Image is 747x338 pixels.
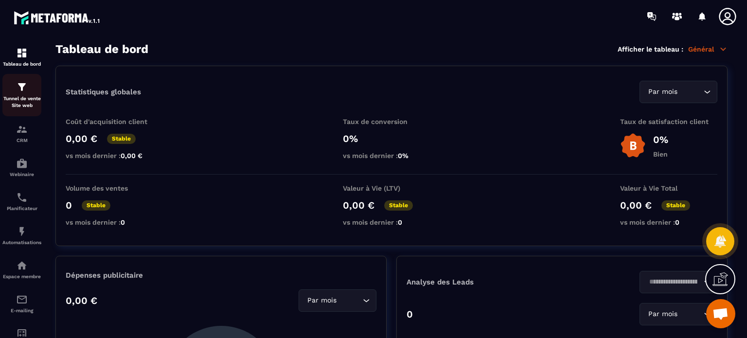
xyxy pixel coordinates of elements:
[16,124,28,135] img: formation
[16,260,28,271] img: automations
[679,309,701,320] input: Search for option
[620,184,717,192] p: Valeur à Vie Total
[618,45,683,53] p: Afficher le tableau :
[661,200,690,211] p: Stable
[66,184,163,192] p: Volume des ventes
[2,95,41,109] p: Tunnel de vente Site web
[679,87,701,97] input: Search for option
[640,81,717,103] div: Search for option
[343,118,440,125] p: Taux de conversion
[66,218,163,226] p: vs mois dernier :
[2,286,41,320] a: emailemailE-mailing
[2,116,41,150] a: formationformationCRM
[16,226,28,237] img: automations
[55,42,148,56] h3: Tableau de bord
[338,295,360,306] input: Search for option
[620,218,717,226] p: vs mois dernier :
[384,200,413,211] p: Stable
[620,118,717,125] p: Taux de satisfaction client
[107,134,136,144] p: Stable
[343,184,440,192] p: Valeur à Vie (LTV)
[66,118,163,125] p: Coût d'acquisition client
[688,45,728,53] p: Général
[706,299,735,328] div: Ouvrir le chat
[2,61,41,67] p: Tableau de bord
[343,199,374,211] p: 0,00 €
[2,252,41,286] a: automationsautomationsEspace membre
[2,150,41,184] a: automationsautomationsWebinaire
[646,87,679,97] span: Par mois
[2,138,41,143] p: CRM
[16,47,28,59] img: formation
[640,271,717,293] div: Search for option
[2,240,41,245] p: Automatisations
[2,40,41,74] a: formationformationTableau de bord
[653,134,668,145] p: 0%
[16,158,28,169] img: automations
[121,152,142,160] span: 0,00 €
[2,308,41,313] p: E-mailing
[121,218,125,226] span: 0
[646,309,679,320] span: Par mois
[653,150,668,158] p: Bien
[675,218,679,226] span: 0
[66,88,141,96] p: Statistiques globales
[407,308,413,320] p: 0
[305,295,338,306] span: Par mois
[66,133,97,144] p: 0,00 €
[16,81,28,93] img: formation
[16,294,28,305] img: email
[66,271,376,280] p: Dépenses publicitaire
[620,199,652,211] p: 0,00 €
[66,152,163,160] p: vs mois dernier :
[16,192,28,203] img: scheduler
[2,206,41,211] p: Planificateur
[82,200,110,211] p: Stable
[2,274,41,279] p: Espace membre
[2,172,41,177] p: Webinaire
[343,152,440,160] p: vs mois dernier :
[407,278,562,286] p: Analyse des Leads
[398,218,402,226] span: 0
[646,277,701,287] input: Search for option
[640,303,717,325] div: Search for option
[2,184,41,218] a: schedulerschedulerPlanificateur
[2,74,41,116] a: formationformationTunnel de vente Site web
[299,289,376,312] div: Search for option
[2,218,41,252] a: automationsautomationsAutomatisations
[66,199,72,211] p: 0
[343,218,440,226] p: vs mois dernier :
[620,133,646,159] img: b-badge-o.b3b20ee6.svg
[398,152,409,160] span: 0%
[343,133,440,144] p: 0%
[66,295,97,306] p: 0,00 €
[14,9,101,26] img: logo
